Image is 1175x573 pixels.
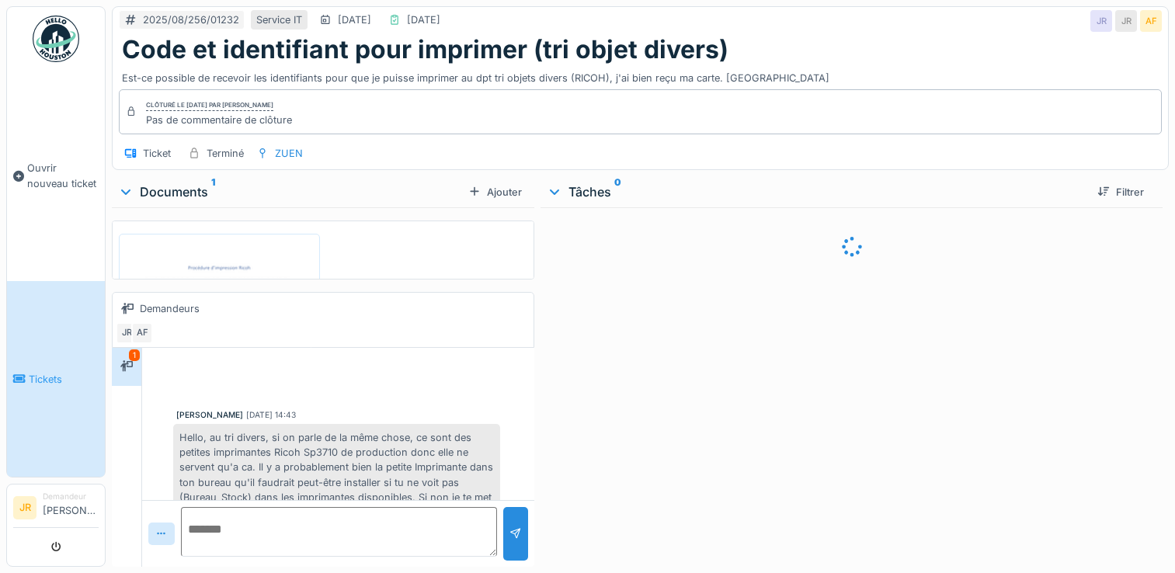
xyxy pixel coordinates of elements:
[207,146,244,161] div: Terminé
[43,491,99,502] div: Demandeur
[27,161,99,190] span: Ouvrir nouveau ticket
[29,372,99,387] span: Tickets
[7,281,105,477] a: Tickets
[33,16,79,62] img: Badge_color-CXgf-gQk.svg
[246,409,296,421] div: [DATE] 14:43
[116,322,137,344] div: JR
[146,100,273,111] div: Clôturé le [DATE] par [PERSON_NAME]
[462,182,528,203] div: Ajouter
[256,12,302,27] div: Service IT
[211,182,215,201] sup: 1
[7,71,105,281] a: Ouvrir nouveau ticket
[275,146,303,161] div: ZUEN
[123,238,316,511] img: 7p1338zy9w1dulruza2twg0wvn7b
[547,182,1085,201] div: Tâches
[122,35,728,64] h1: Code et identifiant pour imprimer (tri objet divers)
[1091,182,1150,203] div: Filtrer
[1115,10,1137,32] div: JR
[43,491,99,524] li: [PERSON_NAME]
[338,12,371,27] div: [DATE]
[118,182,462,201] div: Documents
[140,301,200,316] div: Demandeurs
[407,12,440,27] div: [DATE]
[143,12,239,27] div: 2025/08/256/01232
[614,182,621,201] sup: 0
[129,349,140,361] div: 1
[176,409,243,421] div: [PERSON_NAME]
[13,496,37,519] li: JR
[1090,10,1112,32] div: JR
[122,64,1159,85] div: Est-ce possible de recevoir les identifiants pour que je puisse imprimer au dpt tri objets divers...
[173,424,500,540] div: Hello, au tri divers, si on parle de la même chose, ce sont des petites imprimantes Ricoh Sp3710 ...
[13,491,99,528] a: JR Demandeur[PERSON_NAME]
[131,322,153,344] div: AF
[143,146,171,161] div: Ticket
[1140,10,1162,32] div: AF
[146,113,292,127] div: Pas de commentaire de clôture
